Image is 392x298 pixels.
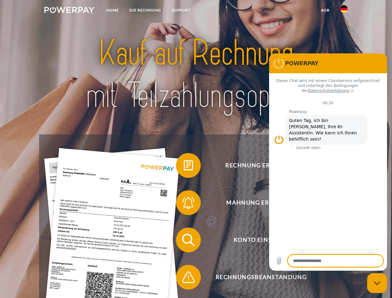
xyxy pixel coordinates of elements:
a: DIE RECHNUNG [124,5,166,16]
span: Konto einsehen [185,228,337,252]
img: qb_search.svg [181,232,196,248]
button: Konto einsehen [176,228,337,252]
img: qb_bell.svg [181,195,196,210]
a: Home [101,5,124,16]
img: qb_warning.svg [181,269,196,285]
iframe: Messaging-Fenster [269,53,387,271]
span: Rechnungsbeanstandung [185,265,337,290]
img: de [340,5,348,13]
img: logo-powerpay-white.svg [44,7,94,13]
button: Rechnung erhalten? [176,153,337,178]
iframe: Schaltfläche zum Öffnen des Messaging-Fensters; Konversation läuft [367,273,387,293]
span: Mahnung erhalten? [185,190,337,215]
img: qb_bill.svg [181,158,196,173]
button: Rechnungsbeanstandung [176,265,337,290]
button: Mahnung erhalten? [176,190,337,215]
a: SUPPORT [166,5,196,16]
img: title-powerpay_de.svg [59,30,333,119]
a: agb [316,5,335,16]
span: Rechnung erhalten? [185,153,337,178]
